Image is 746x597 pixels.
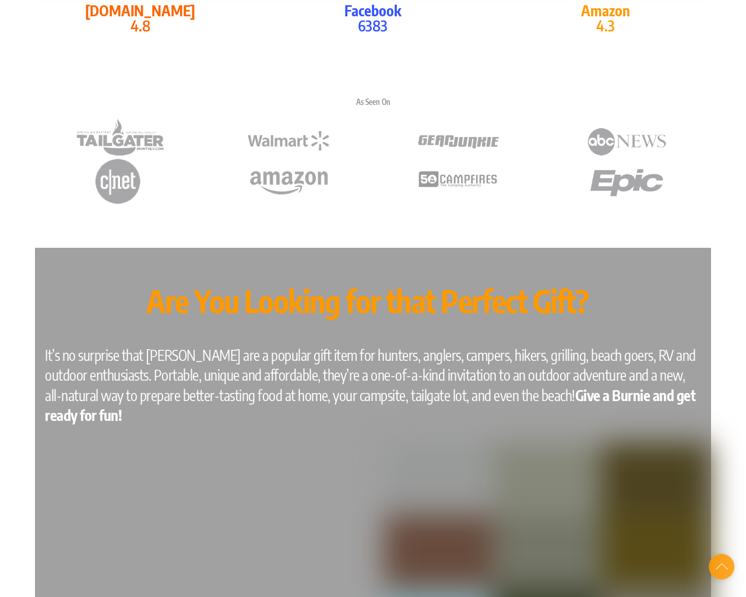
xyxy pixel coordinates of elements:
[581,1,630,20] strong: Amazon
[240,122,338,161] img: wmt_logo
[85,1,195,20] strong: [DOMAIN_NAME]
[578,122,676,161] img: abc-news
[71,156,169,206] img: cnet
[268,3,478,34] p: 6383
[344,1,402,20] strong: Facebook
[500,3,711,34] p: 4.3
[35,3,246,34] p: 4.8
[45,346,696,424] span: It’s no surprise that [PERSON_NAME] are a popular gift item for hunters, anglers, campers, hikers...
[578,161,676,201] img: epic
[268,3,478,34] a: Facebook6383
[35,94,711,110] p: As Seen On
[409,122,507,161] img: gearjunkie
[240,161,338,201] img: amazon
[146,282,588,320] span: Are You Looking for that Perfect Gift?
[409,161,507,201] img: 50-campfires
[75,117,164,156] img: tailgate
[500,3,711,34] a: Amazon4.3
[35,3,246,34] a: [DOMAIN_NAME]4.8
